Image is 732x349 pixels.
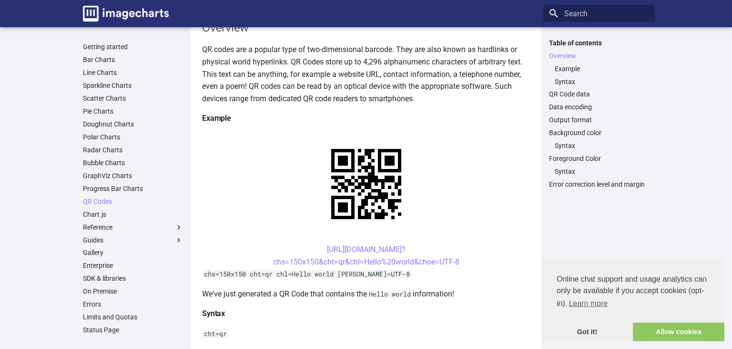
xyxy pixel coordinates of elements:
nav: Foreground Color [549,167,649,176]
h2: Overview [202,19,530,36]
a: Progress Bar Charts [83,184,183,193]
a: Bar Charts [83,55,183,64]
a: Overview [549,52,649,60]
p: We've just generated a QR Code that contains the information! [202,288,530,300]
nav: Overview [549,64,649,86]
div: cookieconsent [541,258,724,341]
a: Scatter Charts [83,94,183,103]
code: cht=qr [202,329,229,338]
code: Hello world [367,290,413,298]
a: Pie Charts [83,107,183,116]
a: Syntax [555,167,649,176]
img: chart [315,132,418,236]
a: Getting started [83,42,183,51]
h4: Syntax [202,307,530,320]
a: [URL][DOMAIN_NAME]?chs=150x150&cht=qr&chl=Hello%20world&choe=UTF-8 [273,245,459,266]
a: Bubble Charts [83,159,183,167]
a: Output format [549,116,649,124]
a: QR Codes [83,197,183,206]
a: GraphViz Charts [83,171,183,180]
a: Foreground Color [549,154,649,163]
a: Sparkline Charts [83,81,183,90]
h4: Example [202,112,530,125]
a: Errors [83,300,183,308]
a: Background color [549,128,649,137]
a: On Premise [83,287,183,296]
nav: Background color [549,141,649,150]
a: Radar Charts [83,146,183,154]
a: Error correction level and margin [549,180,649,189]
p: QR codes are a popular type of two-dimensional barcode. They are also known as hardlinks or physi... [202,43,530,105]
a: Line Charts [83,68,183,77]
nav: Table of contents [543,39,655,189]
a: dismiss cookie message [541,323,633,342]
input: Search [543,5,655,22]
a: Status Page [83,326,183,334]
a: Doughnut Charts [83,120,183,128]
a: Enterprise [83,261,183,270]
a: Limits and Quotas [83,313,183,321]
a: Example [555,64,649,73]
label: Reference [83,223,183,232]
a: Syntax [555,77,649,86]
a: Gallery [83,248,183,257]
a: Data encoding [549,103,649,111]
a: Syntax [555,141,649,150]
a: SDK & libraries [83,274,183,283]
a: QR Code data [549,90,649,98]
label: Guides [83,236,183,244]
code: chs=150x150 cht=qr chl=Hello world [PERSON_NAME]=UTF-8 [202,270,412,278]
a: Image-Charts documentation [79,2,173,25]
img: logo [83,6,169,21]
span: Online chat support and usage analytics can only be available if you accept cookies (opt-in). [557,274,709,311]
a: Chart.js [83,210,183,219]
a: learn more about cookies [567,296,609,311]
a: allow cookies [633,323,724,342]
label: Table of contents [543,39,655,47]
a: Polar Charts [83,133,183,141]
